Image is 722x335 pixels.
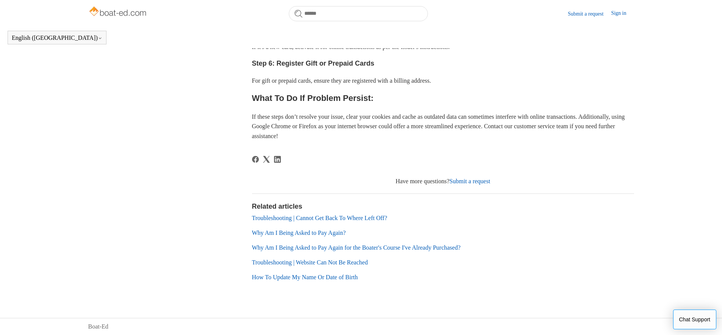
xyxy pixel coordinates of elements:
[252,215,387,221] a: Troubleshooting | Cannot Get Back To Where Left Off?
[673,310,717,329] button: Chat Support
[263,156,270,163] a: X Corp
[263,156,270,163] svg: Share this page on X Corp
[449,178,490,184] a: Submit a request
[252,58,634,69] h3: Step 6: Register Gift or Prepaid Cards
[568,10,611,18] a: Submit a request
[252,259,368,266] a: Troubleshooting | Website Can Not Be Reached
[289,6,428,21] input: Search
[274,156,281,163] a: LinkedIn
[252,91,634,105] h2: What To Do If Problem Persist:
[252,244,461,251] a: Why Am I Being Asked to Pay Again for the Boater's Course I've Already Purchased?
[252,156,259,163] svg: Share this page on Facebook
[252,76,634,86] p: For gift or prepaid cards, ensure they are registered with a billing address.
[88,322,108,331] a: Boat-Ed
[274,156,281,163] svg: Share this page on LinkedIn
[252,112,634,141] p: If these steps don’t resolve your issue, clear your cookies and cache as outdated data can someti...
[252,177,634,186] div: Have more questions?
[611,9,634,18] a: Sign in
[252,156,259,163] a: Facebook
[252,274,358,280] a: How To Update My Name Or Date of Birth
[88,5,149,20] img: Boat-Ed Help Center home page
[252,201,634,212] h2: Related articles
[12,35,102,41] button: English ([GEOGRAPHIC_DATA])
[252,230,346,236] a: Why Am I Being Asked to Pay Again?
